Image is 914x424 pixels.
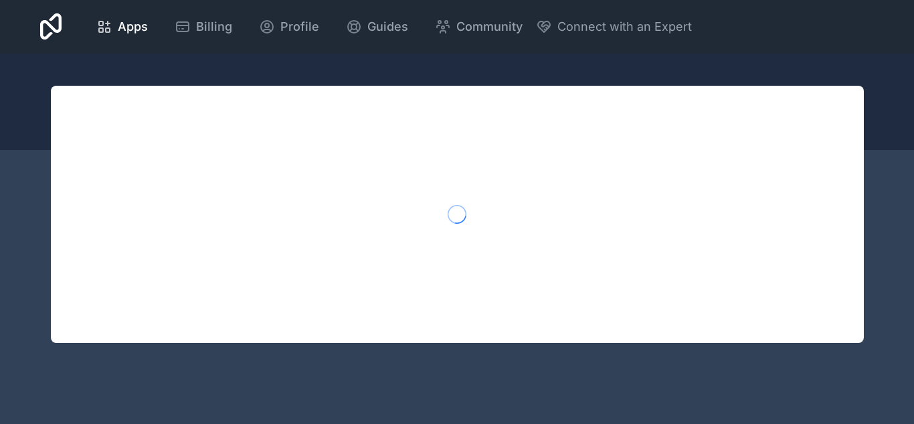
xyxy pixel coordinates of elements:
[118,17,148,36] span: Apps
[335,12,419,42] a: Guides
[280,17,319,36] span: Profile
[456,17,523,36] span: Community
[86,12,159,42] a: Apps
[164,12,243,42] a: Billing
[557,17,692,36] span: Connect with an Expert
[248,12,330,42] a: Profile
[536,17,692,36] button: Connect with an Expert
[196,17,232,36] span: Billing
[367,17,408,36] span: Guides
[424,12,533,42] a: Community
